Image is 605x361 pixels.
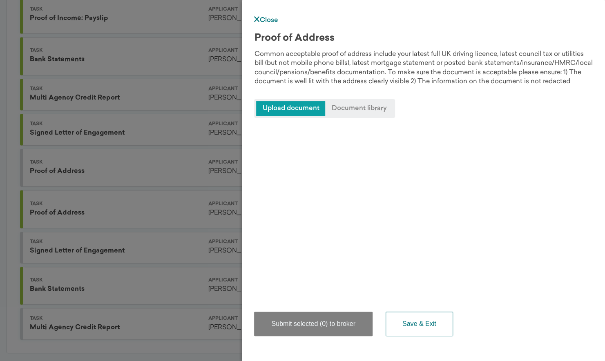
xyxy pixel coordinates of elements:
button: Save & Exit [386,312,453,336]
a: Close [254,17,278,24]
div: Common acceptable proof of address include your latest full UK driving licence, latest council ta... [254,50,593,86]
div: Proof of Address [254,33,593,43]
button: Submit selected (0) to broker [254,312,372,336]
span: Document library [325,101,393,116]
span: Upload document [256,101,325,116]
